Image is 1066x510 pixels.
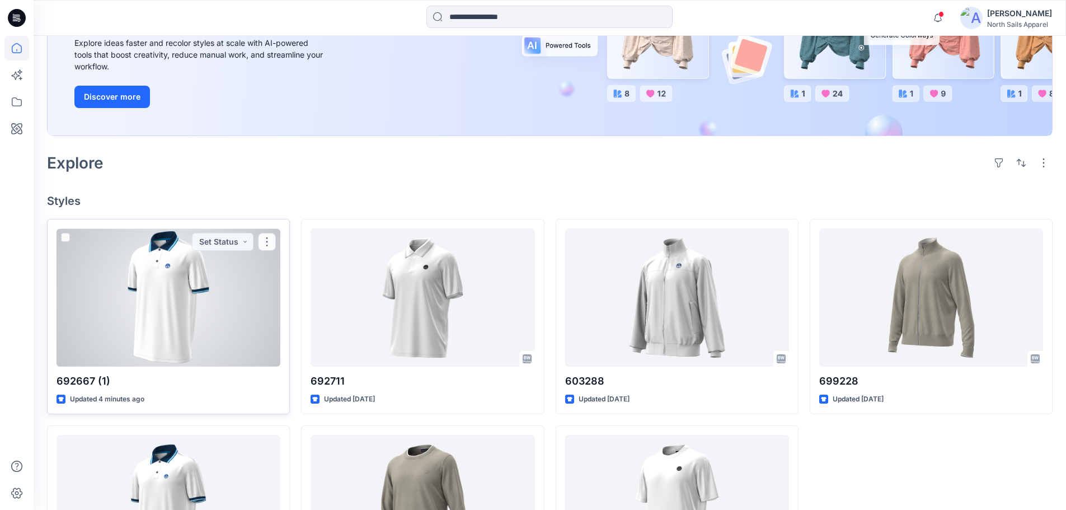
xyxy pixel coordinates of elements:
[987,20,1052,29] div: North Sails Apparel
[565,373,789,389] p: 603288
[819,373,1043,389] p: 699228
[819,228,1043,367] a: 699228
[74,37,326,72] div: Explore ideas faster and recolor styles at scale with AI-powered tools that boost creativity, red...
[70,394,144,405] p: Updated 4 minutes ago
[47,194,1053,208] h4: Styles
[565,228,789,367] a: 603288
[57,373,280,389] p: 692667 (1)
[987,7,1052,20] div: [PERSON_NAME]
[960,7,983,29] img: avatar
[833,394,884,405] p: Updated [DATE]
[324,394,375,405] p: Updated [DATE]
[57,228,280,367] a: 692667 (1)
[311,373,534,389] p: 692711
[311,228,534,367] a: 692711
[74,86,150,108] button: Discover more
[579,394,630,405] p: Updated [DATE]
[47,154,104,172] h2: Explore
[74,86,326,108] a: Discover more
